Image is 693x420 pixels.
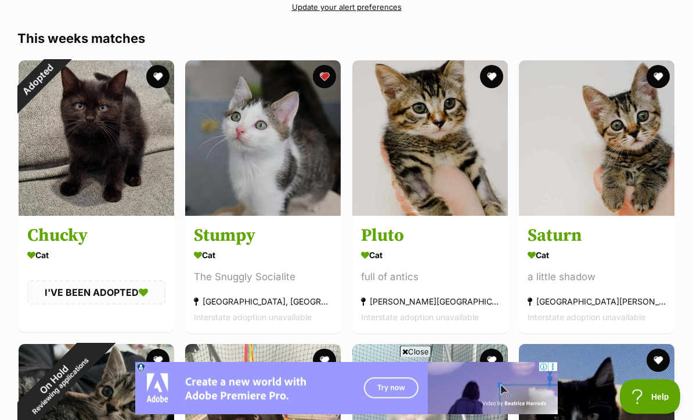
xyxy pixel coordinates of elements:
a: Adopted [19,207,174,219]
span: Interstate adoption unavailable [194,312,312,322]
iframe: Advertisement [135,362,558,414]
img: Pluto [352,61,508,216]
span: Interstate adoption unavailable [361,312,479,322]
a: Chucky Cat I'VE BEEN ADOPTED favourite [19,216,174,332]
div: The Snuggly Socialite [194,269,332,285]
img: Saturn [519,61,674,216]
div: [GEOGRAPHIC_DATA], [GEOGRAPHIC_DATA] [194,294,332,309]
button: favourite [647,66,670,89]
button: favourite [146,66,169,89]
button: favourite [480,349,503,372]
div: Adopted [3,46,73,115]
div: Cat [528,247,666,263]
div: I'VE BEEN ADOPTED [27,280,165,305]
button: favourite [480,66,503,89]
img: Stumpy [185,61,341,216]
span: Close [400,346,431,357]
h3: Stumpy [194,225,332,247]
iframe: Help Scout Beacon - Open [620,379,681,414]
div: Cat [194,247,332,263]
span: Reviewing applications [31,357,91,417]
h3: Pluto [361,225,499,247]
div: Cat [27,247,165,263]
div: [PERSON_NAME][GEOGRAPHIC_DATA] [361,294,499,309]
img: Chucky [19,61,174,216]
a: Stumpy Cat The Snuggly Socialite [GEOGRAPHIC_DATA], [GEOGRAPHIC_DATA] Interstate adoption unavail... [185,216,341,334]
a: Saturn Cat a little shadow [GEOGRAPHIC_DATA][PERSON_NAME][GEOGRAPHIC_DATA] Interstate adoption un... [519,216,674,334]
button: favourite [313,66,337,89]
button: favourite [647,349,670,372]
span: Interstate adoption unavailable [528,312,645,322]
div: Cat [361,247,499,263]
div: a little shadow [528,269,666,285]
h3: This weeks matches [17,31,676,47]
div: full of antics [361,269,499,285]
a: Pluto Cat full of antics [PERSON_NAME][GEOGRAPHIC_DATA] Interstate adoption unavailable favourite [352,216,508,334]
button: favourite [313,349,337,372]
h3: Saturn [528,225,666,247]
button: favourite [146,349,169,372]
h3: Chucky [27,225,165,247]
div: [GEOGRAPHIC_DATA][PERSON_NAME][GEOGRAPHIC_DATA] [528,294,666,309]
